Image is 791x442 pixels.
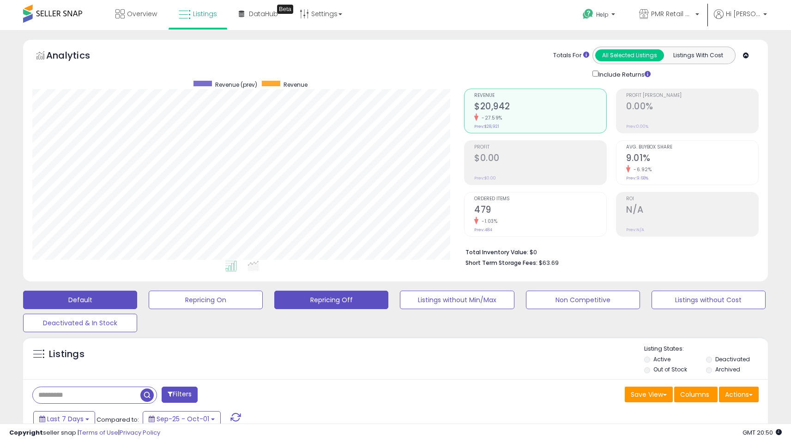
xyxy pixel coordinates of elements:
h2: 9.01% [626,153,758,165]
label: Deactivated [715,355,750,363]
button: Listings With Cost [664,49,732,61]
small: Prev: $0.00 [474,175,496,181]
button: Actions [719,387,759,402]
h2: 0.00% [626,101,758,113]
span: DataHub [249,9,278,18]
span: Sep-25 - Oct-01 [157,414,209,424]
h2: $0.00 [474,153,606,165]
button: Default [23,291,137,309]
div: Totals For [553,51,589,60]
small: -1.03% [478,218,497,225]
button: Filters [162,387,198,403]
label: Out of Stock [653,365,687,373]
small: Prev: 484 [474,227,492,233]
button: Listings without Min/Max [400,291,514,309]
small: -27.59% [478,114,502,121]
a: Hi [PERSON_NAME] [714,9,767,30]
a: Terms of Use [79,428,118,437]
span: Columns [680,390,709,399]
span: Compared to: [97,415,139,424]
small: Prev: N/A [626,227,644,233]
span: Help [596,11,609,18]
small: Prev: 9.68% [626,175,648,181]
span: $63.69 [539,258,559,267]
button: Columns [674,387,718,402]
b: Total Inventory Value: [465,248,528,256]
h2: $20,942 [474,101,606,113]
button: Listings without Cost [652,291,766,309]
i: Get Help [582,8,594,20]
div: seller snap | | [9,429,160,437]
small: Prev: $28,921 [474,124,499,129]
span: Last 7 Days [47,414,84,424]
h5: Analytics [46,49,108,64]
label: Active [653,355,670,363]
button: Sep-25 - Oct-01 [143,411,221,427]
strong: Copyright [9,428,43,437]
span: Profit [474,145,606,150]
span: Avg. Buybox Share [626,145,758,150]
a: Privacy Policy [120,428,160,437]
label: Archived [715,365,740,373]
button: Deactivated & In Stock [23,314,137,332]
span: 2025-10-9 20:50 GMT [743,428,782,437]
span: Revenue (prev) [215,81,257,89]
span: Profit [PERSON_NAME] [626,93,758,98]
h5: Listings [49,348,85,361]
button: Repricing On [149,291,263,309]
div: Include Returns [586,69,662,79]
span: PMR Retail USA LLC [651,9,693,18]
button: All Selected Listings [595,49,664,61]
span: ROI [626,197,758,202]
div: Tooltip anchor [277,5,293,14]
span: Revenue [284,81,308,89]
li: $0 [465,246,752,257]
small: Prev: 0.00% [626,124,648,129]
small: -6.92% [630,166,652,173]
a: Help [575,1,624,30]
span: Revenue [474,93,606,98]
span: Ordered Items [474,197,606,202]
h2: N/A [626,204,758,217]
span: Overview [127,9,157,18]
p: Listing States: [644,345,768,353]
b: Short Term Storage Fees: [465,259,537,267]
h2: 479 [474,204,606,217]
span: Listings [193,9,217,18]
button: Repricing Off [274,291,388,309]
button: Non Competitive [526,291,640,309]
span: Hi [PERSON_NAME] [726,9,761,18]
button: Save View [625,387,673,402]
button: Last 7 Days [33,411,95,427]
